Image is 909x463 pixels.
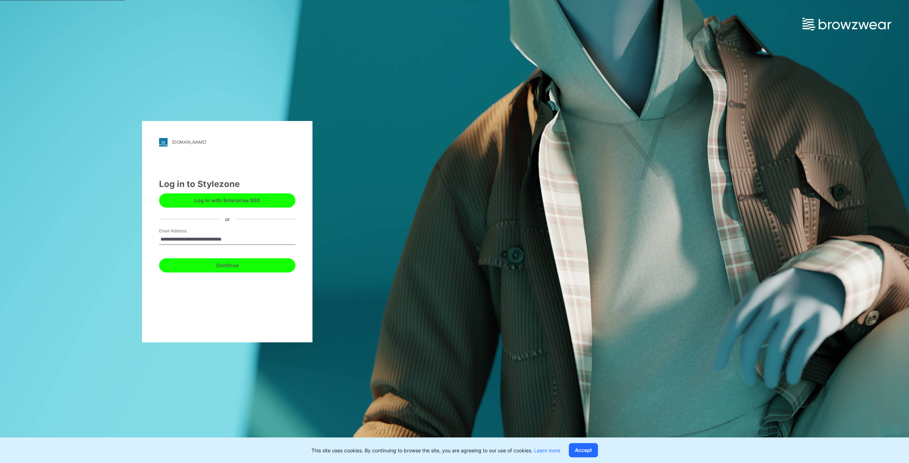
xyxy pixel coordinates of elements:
p: This site uses cookies. By continuing to browse the site, you are agreeing to our use of cookies. [311,447,560,454]
div: or [219,215,235,223]
button: Accept [569,443,598,457]
a: Learn more [534,447,560,453]
a: [DOMAIN_NAME] [159,138,295,147]
button: Continue [159,258,295,272]
label: Email Address [159,228,209,234]
div: Log in to Stylezone [159,178,295,191]
button: Log in with Enterprise SSO [159,193,295,208]
img: stylezone-logo.562084cfcfab977791bfbf7441f1a819.svg [159,138,168,147]
div: [DOMAIN_NAME] [172,139,206,145]
img: browzwear-logo.e42bd6dac1945053ebaf764b6aa21510.svg [802,18,891,31]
